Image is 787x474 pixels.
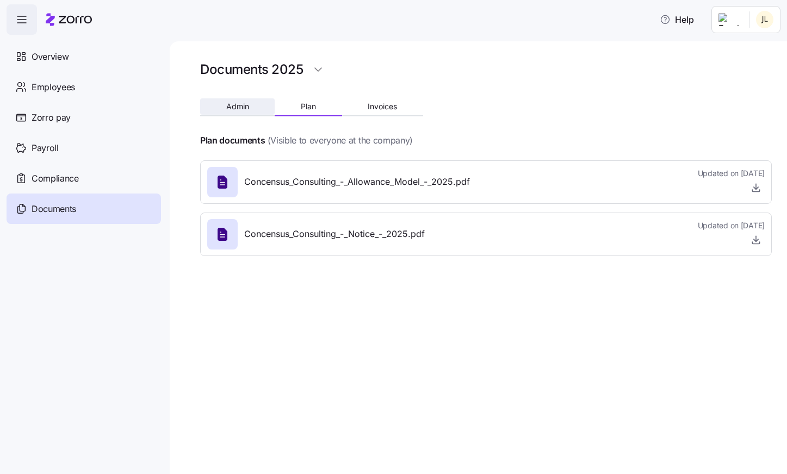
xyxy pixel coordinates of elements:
[660,13,694,26] span: Help
[7,194,161,224] a: Documents
[718,13,740,26] img: Employer logo
[7,133,161,163] a: Payroll
[698,168,765,179] span: Updated on [DATE]
[7,72,161,102] a: Employees
[32,202,76,216] span: Documents
[200,61,303,78] h1: Documents 2025
[244,175,470,189] span: Concensus_Consulting_-_Allowance_Model_-_2025.pdf
[32,50,69,64] span: Overview
[651,9,703,30] button: Help
[7,163,161,194] a: Compliance
[226,103,249,110] span: Admin
[32,141,59,155] span: Payroll
[756,11,773,28] img: 4311a192385edcf7e03606fb6c0cfb2a
[368,103,397,110] span: Invoices
[268,134,413,147] span: (Visible to everyone at the company)
[698,220,765,231] span: Updated on [DATE]
[244,227,425,241] span: Concensus_Consulting_-_Notice_-_2025.pdf
[200,134,265,147] h4: Plan documents
[7,41,161,72] a: Overview
[32,111,71,124] span: Zorro pay
[32,172,79,185] span: Compliance
[7,102,161,133] a: Zorro pay
[32,80,75,94] span: Employees
[301,103,316,110] span: Plan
